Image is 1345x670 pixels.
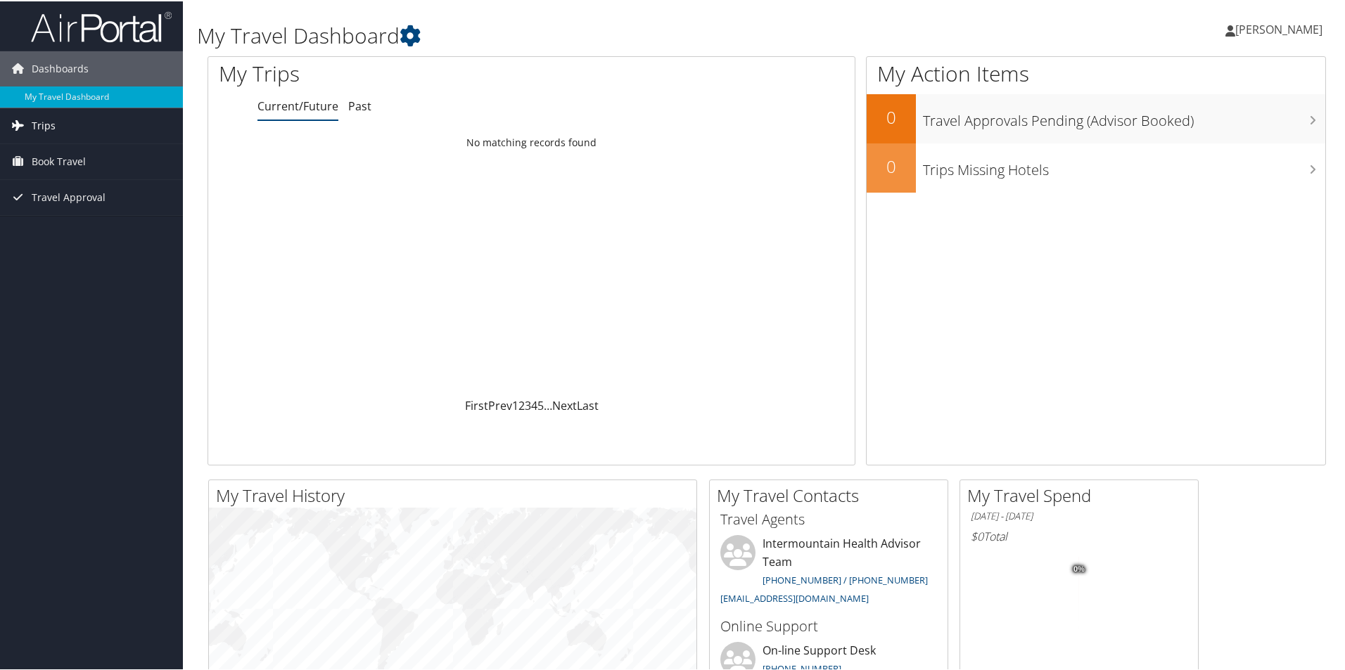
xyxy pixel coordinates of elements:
[713,534,944,609] li: Intermountain Health Advisor Team
[219,58,575,87] h1: My Trips
[971,527,983,543] span: $0
[923,103,1325,129] h3: Travel Approvals Pending (Advisor Booked)
[348,97,371,112] a: Past
[32,107,56,142] span: Trips
[32,179,106,214] span: Travel Approval
[720,615,937,635] h3: Online Support
[967,482,1198,506] h2: My Travel Spend
[577,397,599,412] a: Last
[257,97,338,112] a: Current/Future
[537,397,544,412] a: 5
[216,482,696,506] h2: My Travel History
[197,20,957,49] h1: My Travel Dashboard
[488,397,512,412] a: Prev
[867,142,1325,191] a: 0Trips Missing Hotels
[1225,7,1337,49] a: [PERSON_NAME]
[531,397,537,412] a: 4
[923,152,1325,179] h3: Trips Missing Hotels
[720,508,937,528] h3: Travel Agents
[763,572,928,585] a: [PHONE_NUMBER] / [PHONE_NUMBER]
[971,527,1187,543] h6: Total
[544,397,552,412] span: …
[867,93,1325,142] a: 0Travel Approvals Pending (Advisor Booked)
[717,482,948,506] h2: My Travel Contacts
[208,129,855,154] td: No matching records found
[32,143,86,178] span: Book Travel
[720,591,869,603] a: [EMAIL_ADDRESS][DOMAIN_NAME]
[465,397,488,412] a: First
[518,397,525,412] a: 2
[31,9,172,42] img: airportal-logo.png
[867,104,916,128] h2: 0
[32,50,89,85] span: Dashboards
[1073,564,1085,572] tspan: 0%
[971,508,1187,522] h6: [DATE] - [DATE]
[552,397,577,412] a: Next
[525,397,531,412] a: 3
[512,397,518,412] a: 1
[867,58,1325,87] h1: My Action Items
[1235,20,1322,36] span: [PERSON_NAME]
[867,153,916,177] h2: 0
